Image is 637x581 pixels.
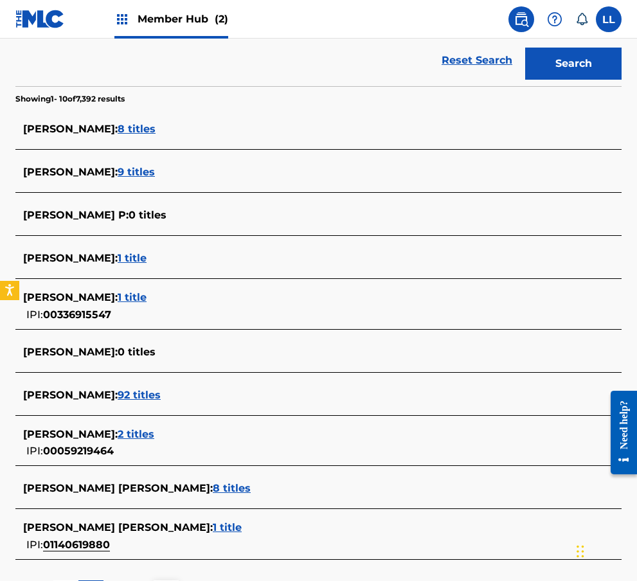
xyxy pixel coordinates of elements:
span: 00336915547 [43,308,111,321]
span: [PERSON_NAME] [PERSON_NAME] : [23,521,213,533]
iframe: Chat Widget [573,519,637,581]
a: Reset Search [435,46,519,75]
span: 92 titles [118,389,161,401]
span: [PERSON_NAME] : [23,123,118,135]
span: [PERSON_NAME] : [23,389,118,401]
span: [PERSON_NAME] : [23,428,118,440]
div: Help [542,6,568,32]
span: [PERSON_NAME] : [23,252,118,264]
span: Member Hub [138,12,228,26]
span: [PERSON_NAME] : [23,346,118,358]
span: [PERSON_NAME] : [23,291,118,303]
div: User Menu [596,6,622,32]
img: Top Rightsholders [114,12,130,27]
span: 00059219464 [43,445,114,457]
div: Notifications [575,13,588,26]
img: help [547,12,562,27]
span: 1 title [118,291,147,303]
img: search [514,12,529,27]
img: MLC Logo [15,10,65,28]
span: 1 title [118,252,147,264]
span: IPI: [26,308,43,321]
a: Public Search [508,6,534,32]
span: [PERSON_NAME] : [23,166,118,178]
span: 1 title [213,521,242,533]
span: [PERSON_NAME] P : [23,209,129,221]
span: (2) [215,13,228,25]
iframe: Resource Center [601,380,637,486]
span: 2 titles [118,428,154,440]
span: 9 titles [118,166,155,178]
span: 0 titles [118,346,156,358]
span: 0 titles [129,209,166,221]
span: IPI: [26,539,43,551]
span: 8 titles [118,123,156,135]
button: Search [525,48,622,80]
div: Drag [577,532,584,571]
span: IPI: [26,445,43,457]
span: [PERSON_NAME] [PERSON_NAME] : [23,482,213,494]
p: Showing 1 - 10 of 7,392 results [15,93,125,105]
span: 8 titles [213,482,251,494]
